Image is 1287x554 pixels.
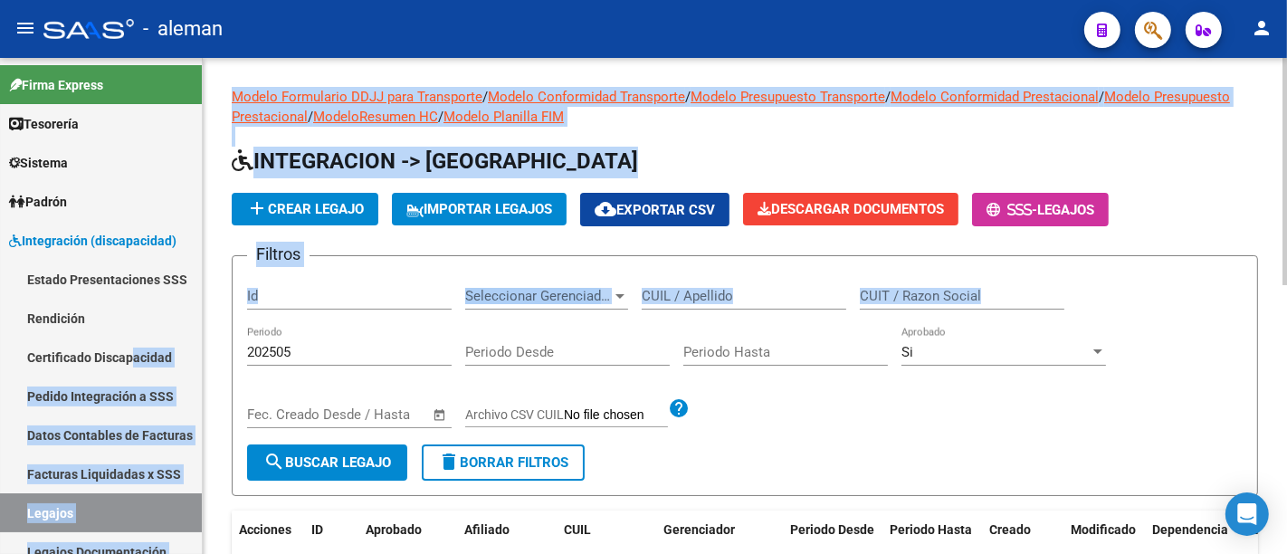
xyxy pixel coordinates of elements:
[465,407,564,422] span: Archivo CSV CUIL
[488,89,685,105] a: Modelo Conformidad Transporte
[465,288,612,304] span: Seleccionar Gerenciador
[430,405,451,425] button: Open calendar
[987,202,1037,218] span: -
[246,197,268,219] mat-icon: add
[9,153,68,173] span: Sistema
[595,198,616,220] mat-icon: cloud_download
[247,444,407,481] button: Buscar Legajo
[263,454,391,471] span: Buscar Legajo
[232,89,482,105] a: Modelo Formulario DDJJ para Transporte
[239,522,291,537] span: Acciones
[263,451,285,473] mat-icon: search
[246,201,364,217] span: Crear Legajo
[143,9,223,49] span: - aleman
[972,193,1109,226] button: -Legajos
[406,201,552,217] span: IMPORTAR LEGAJOS
[392,193,567,225] button: IMPORTAR LEGAJOS
[313,109,438,125] a: ModeloResumen HC
[1152,522,1228,537] span: Dependencia
[1037,202,1094,218] span: Legajos
[758,201,944,217] span: Descargar Documentos
[901,344,913,360] span: Si
[668,397,690,419] mat-icon: help
[564,522,591,537] span: CUIL
[422,444,585,481] button: Borrar Filtros
[443,109,564,125] a: Modelo Planilla FIM
[564,407,668,424] input: Archivo CSV CUIL
[1071,522,1136,537] span: Modificado
[595,202,715,218] span: Exportar CSV
[247,406,306,423] input: Start date
[989,522,1031,537] span: Creado
[311,522,323,537] span: ID
[580,193,729,226] button: Exportar CSV
[1225,492,1269,536] div: Open Intercom Messenger
[438,454,568,471] span: Borrar Filtros
[891,89,1099,105] a: Modelo Conformidad Prestacional
[322,406,410,423] input: End date
[464,522,510,537] span: Afiliado
[790,522,874,537] span: Periodo Desde
[247,242,310,267] h3: Filtros
[663,522,735,537] span: Gerenciador
[743,193,958,225] button: Descargar Documentos
[14,17,36,39] mat-icon: menu
[9,231,176,251] span: Integración (discapacidad)
[232,148,638,174] span: INTEGRACION -> [GEOGRAPHIC_DATA]
[366,522,422,537] span: Aprobado
[9,192,67,212] span: Padrón
[232,193,378,225] button: Crear Legajo
[1251,17,1273,39] mat-icon: person
[438,451,460,473] mat-icon: delete
[890,522,972,537] span: Periodo Hasta
[9,114,79,134] span: Tesorería
[691,89,885,105] a: Modelo Presupuesto Transporte
[9,75,103,95] span: Firma Express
